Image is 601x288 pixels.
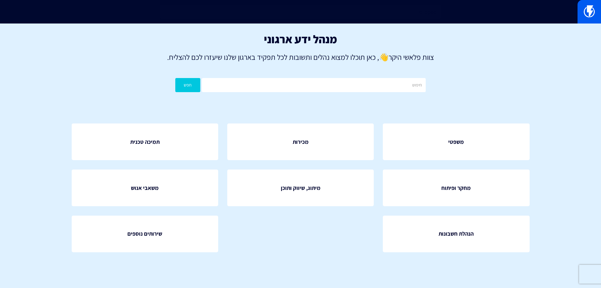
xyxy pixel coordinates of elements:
span: הנהלת חשבונות [439,230,474,238]
input: חיפוש [202,78,426,92]
span: מכירות [293,138,309,146]
strong: 👋 [379,52,388,62]
a: הנהלת חשבונות [383,216,529,253]
a: משאבי אנוש [72,170,218,207]
h1: מנהל ידע ארגוני [9,33,592,45]
span: שירותים נוספים [127,230,162,238]
input: חיפוש מהיר... [160,5,441,19]
a: מיתוג, שיווק ותוכן [227,170,374,207]
span: משאבי אנוש [131,184,159,192]
span: תמיכה טכנית [130,138,160,146]
span: מחקר ופיתוח [441,184,471,192]
button: חפש [175,78,200,92]
p: צוות פלאשי היקר , כאן תוכלו למצוא נהלים ותשובות לכל תפקיד בארגון שלנו שיעזרו לכם להצליח. [9,52,592,62]
a: שירותים נוספים [72,216,218,253]
span: מיתוג, שיווק ותוכן [281,184,321,192]
a: משפטי [383,123,529,160]
a: מכירות [227,123,374,160]
a: תמיכה טכנית [72,123,218,160]
span: משפטי [448,138,464,146]
a: מחקר ופיתוח [383,170,529,207]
